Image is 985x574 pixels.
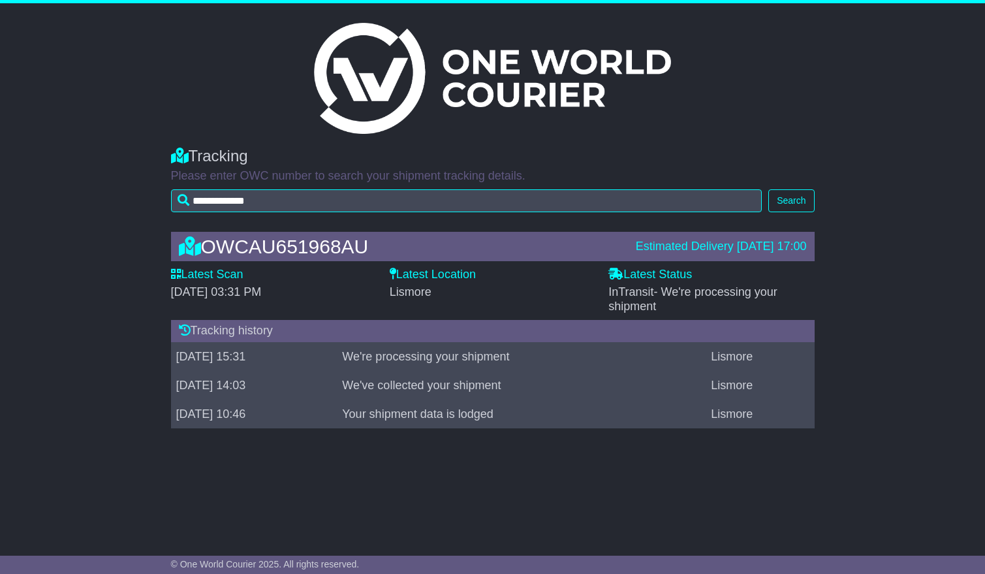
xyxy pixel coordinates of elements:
div: OWCAU651968AU [172,236,629,257]
div: Tracking history [171,320,815,342]
div: Estimated Delivery [DATE] 17:00 [636,240,807,254]
td: Your shipment data is lodged [337,400,706,428]
td: Lismore [706,342,814,371]
span: © One World Courier 2025. All rights reserved. [171,559,360,569]
td: Lismore [706,400,814,428]
td: Lismore [706,371,814,400]
label: Latest Location [390,268,476,282]
td: We've collected your shipment [337,371,706,400]
span: Lismore [390,285,431,298]
td: [DATE] 14:03 [171,371,337,400]
button: Search [768,189,814,212]
p: Please enter OWC number to search your shipment tracking details. [171,169,815,183]
td: We're processing your shipment [337,342,706,371]
label: Latest Status [608,268,692,282]
td: [DATE] 15:31 [171,342,337,371]
div: Tracking [171,147,815,166]
img: Light [314,23,670,134]
label: Latest Scan [171,268,243,282]
span: - We're processing your shipment [608,285,777,313]
td: [DATE] 10:46 [171,400,337,428]
span: [DATE] 03:31 PM [171,285,262,298]
span: InTransit [608,285,777,313]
